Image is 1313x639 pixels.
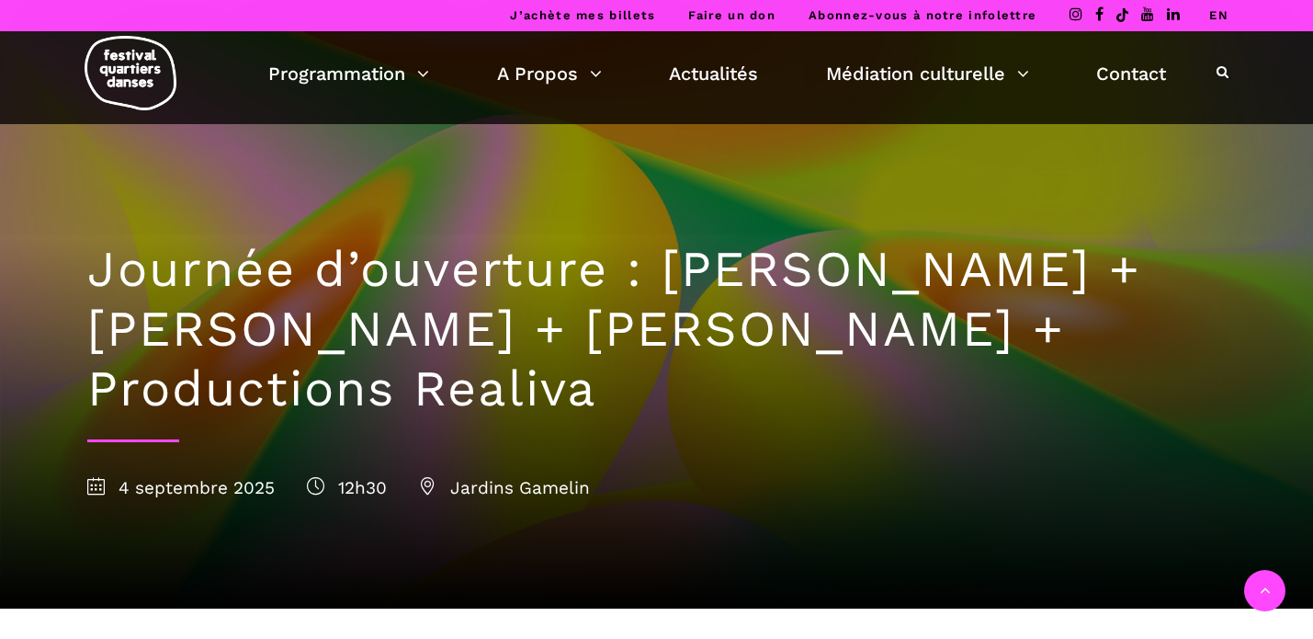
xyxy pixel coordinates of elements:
a: Médiation culturelle [826,58,1029,89]
a: EN [1209,8,1228,22]
a: Abonnez-vous à notre infolettre [809,8,1036,22]
img: logo-fqd-med [85,36,176,110]
span: Jardins Gamelin [419,477,590,498]
a: Faire un don [688,8,775,22]
span: 4 septembre 2025 [87,477,275,498]
a: Contact [1096,58,1166,89]
a: Actualités [669,58,758,89]
a: J’achète mes billets [510,8,655,22]
a: A Propos [497,58,602,89]
span: 12h30 [307,477,387,498]
h1: Journée d’ouverture : [PERSON_NAME] + [PERSON_NAME] + [PERSON_NAME] + Productions Realiva [87,240,1227,418]
a: Programmation [268,58,429,89]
